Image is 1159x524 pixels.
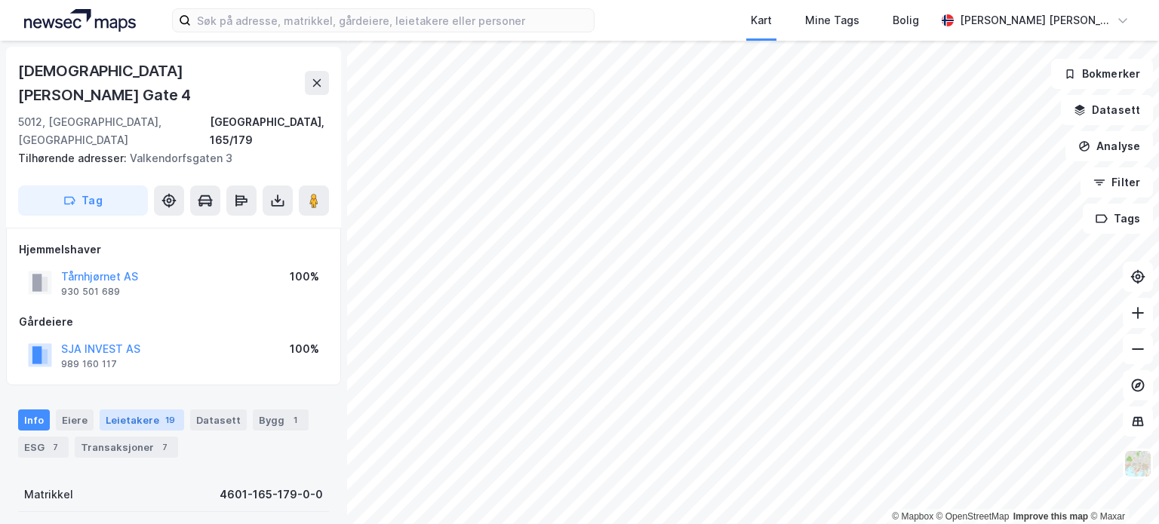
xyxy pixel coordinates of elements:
div: [PERSON_NAME] [PERSON_NAME] [960,11,1111,29]
button: Bokmerker [1051,59,1153,89]
a: OpenStreetMap [936,511,1010,522]
div: 19 [162,412,178,427]
div: Valkendorfsgaten 3 [18,149,317,167]
img: Z [1124,449,1152,478]
div: 4601-165-179-0-0 [220,486,323,504]
div: 100% [290,268,319,286]
div: Datasett [190,409,247,431]
div: 930 501 689 [61,286,120,298]
div: Eiere [56,409,94,431]
div: Transaksjoner [75,437,178,458]
div: Leietakere [100,409,184,431]
span: Tilhørende adresser: [18,152,130,164]
input: Søk på adresse, matrikkel, gårdeiere, leietakere eller personer [191,9,594,32]
div: 989 160 117 [61,358,117,370]
div: ESG [18,437,69,458]
div: Bygg [253,409,309,431]
iframe: Chat Widget [1084,452,1159,524]
div: Info [18,409,50,431]
div: 5012, [GEOGRAPHIC_DATA], [GEOGRAPHIC_DATA] [18,113,210,149]
div: 100% [290,340,319,358]
div: Kontrollprogram for chat [1084,452,1159,524]
div: 7 [157,440,172,455]
div: 7 [48,440,63,455]
a: Mapbox [892,511,933,522]
div: [DEMOGRAPHIC_DATA][PERSON_NAME] Gate 4 [18,59,305,107]
button: Tags [1083,204,1153,234]
button: Tag [18,185,148,216]
div: Mine Tags [805,11,859,29]
div: Matrikkel [24,486,73,504]
div: [GEOGRAPHIC_DATA], 165/179 [210,113,329,149]
button: Analyse [1065,131,1153,161]
div: Kart [751,11,772,29]
a: Improve this map [1013,511,1088,522]
div: Hjemmelshaver [19,241,328,259]
img: logo.a4113a55bc3d86da70a041830d287a7e.svg [24,9,136,32]
div: 1 [287,412,303,427]
div: Bolig [893,11,919,29]
button: Filter [1081,167,1153,198]
button: Datasett [1061,95,1153,125]
div: Gårdeiere [19,313,328,331]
